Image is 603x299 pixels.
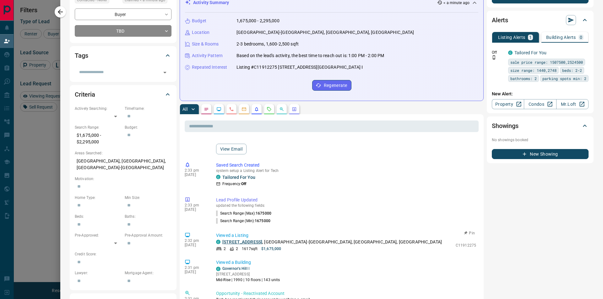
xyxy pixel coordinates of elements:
[546,35,576,40] p: Building Alerts
[75,251,171,257] p: Credit Score:
[492,121,519,131] h2: Showings
[216,197,476,203] p: Lead Profile Updated
[241,182,246,186] strong: Off
[125,106,171,111] p: Timeframe:
[216,277,280,283] p: Mid-Rise | 1990 | 10 floors | 143 units
[216,267,220,271] div: condos.ca
[75,232,122,238] p: Pre-Approved:
[75,51,88,61] h2: Tags
[236,246,238,252] p: 2
[185,270,207,274] p: [DATE]
[222,181,246,187] p: Frequency:
[185,265,207,270] p: 2:31 pm
[185,173,207,177] p: [DATE]
[160,68,169,77] button: Open
[556,99,589,109] a: Mr.Loft
[216,259,476,266] p: Viewed a Building
[192,41,219,47] p: Size & Rooms
[216,232,476,239] p: Viewed a Listing
[492,118,589,133] div: Showings
[75,195,122,200] p: Home Type:
[216,271,280,277] p: [STREET_ADDRESS]
[216,290,476,297] p: Opportunity - Reactivated Account
[510,67,557,73] span: size range: 1440,2748
[75,125,122,130] p: Search Range:
[192,18,206,24] p: Budget
[185,238,207,243] p: 2:32 pm
[279,107,284,112] svg: Opportunities
[75,25,171,37] div: TBD
[267,107,272,112] svg: Requests
[580,35,582,40] p: 0
[492,91,589,97] p: New Alert:
[254,107,259,112] svg: Listing Alerts
[192,52,223,59] p: Activity Pattern
[75,176,171,182] p: Motivation:
[242,107,247,112] svg: Emails
[216,168,476,173] p: system setup a Listing Alert for Tech
[492,99,524,109] a: Property
[75,156,171,173] p: [GEOGRAPHIC_DATA], [GEOGRAPHIC_DATA], [GEOGRAPHIC_DATA]-[GEOGRAPHIC_DATA]
[514,50,546,55] a: Tailored For You
[75,87,171,102] div: Criteria
[508,51,513,55] div: condos.ca
[460,230,479,236] button: Pin
[125,125,171,130] p: Budget:
[492,137,589,143] p: No showings booked
[242,246,258,252] p: 1617 sqft
[222,266,250,271] a: Governor's Hill Ⅰ
[236,18,280,24] p: 1,675,000 - 2,295,000
[216,175,220,179] div: condos.ca
[312,80,351,91] button: Regenerate
[456,243,476,248] p: C11912275
[236,52,384,59] p: Based on the lead's activity, the best time to reach out is: 1:00 PM - 2:00 PM
[216,218,270,224] p: Search Range (Min) :
[125,195,171,200] p: Min Size:
[75,150,171,156] p: Areas Searched:
[204,107,209,112] svg: Notes
[192,29,209,36] p: Location
[185,243,207,247] p: [DATE]
[125,214,171,219] p: Baths:
[75,130,122,147] p: $1,675,000 - $2,295,000
[510,75,537,82] span: bathrooms: 2
[510,59,583,65] span: sale price range: 1507500,2524500
[216,144,247,154] button: View Email
[562,67,582,73] span: beds: 2-2
[292,107,297,112] svg: Agent Actions
[75,270,122,276] p: Lawyer:
[498,35,525,40] p: Listing Alerts
[222,175,255,180] a: Tailored For You
[256,211,271,216] span: 1675000
[125,270,171,276] p: Mortgage Agent:
[492,13,589,28] div: Alerts
[261,246,281,252] p: $1,675,000
[236,41,299,47] p: 2-3 bedrooms, 1,600-2,500 sqft
[236,64,363,71] p: Listing #C11912275 [STREET_ADDRESS][GEOGRAPHIC_DATA] Ⅰ
[75,8,171,20] div: Buyer
[542,75,586,82] span: parking spots min: 2
[492,55,496,60] svg: Push Notification Only
[224,246,226,252] p: 2
[216,162,476,168] p: Saved Search Created
[492,50,504,55] p: Off
[75,214,122,219] p: Beds:
[229,107,234,112] svg: Calls
[192,64,227,71] p: Repeated Interest
[75,89,95,99] h2: Criteria
[185,207,207,212] p: [DATE]
[524,99,556,109] a: Condos
[492,15,508,25] h2: Alerts
[255,219,270,223] span: 1675000
[216,203,476,208] p: updated the following fields:
[222,239,262,244] a: [STREET_ADDRESS]
[216,211,271,216] p: Search Range (Max) :
[222,239,442,245] p: , [GEOGRAPHIC_DATA]-[GEOGRAPHIC_DATA], [GEOGRAPHIC_DATA], [GEOGRAPHIC_DATA]
[529,35,532,40] p: 1
[125,232,171,238] p: Pre-Approval Amount:
[182,107,187,111] p: All
[75,48,171,63] div: Tags
[185,168,207,173] p: 2:33 pm
[492,149,589,159] button: New Showing
[236,29,414,36] p: [GEOGRAPHIC_DATA]-[GEOGRAPHIC_DATA], [GEOGRAPHIC_DATA], [GEOGRAPHIC_DATA]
